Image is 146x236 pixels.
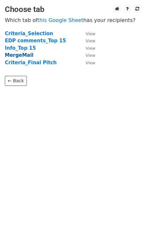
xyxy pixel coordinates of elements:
small: View [86,60,95,65]
a: Info_Top 15 [5,45,36,51]
p: Which tab of has your recipients? [5,17,141,24]
a: this Google Sheet [37,17,83,23]
a: View [79,45,95,51]
div: Widget de chat [114,205,146,236]
a: View [79,60,95,66]
a: Criteria_Selection [5,31,53,36]
small: View [86,53,95,58]
h3: Choose tab [5,5,141,14]
small: View [86,31,95,36]
iframe: Chat Widget [114,205,146,236]
a: View [79,38,95,44]
a: EDP comments_Top 15 [5,38,66,44]
small: View [86,46,95,51]
a: ← Back [5,76,27,86]
a: View [79,52,95,58]
a: MergeMail [5,52,34,58]
a: View [79,31,95,36]
a: Criteria_Final Pitch [5,60,57,66]
small: View [86,38,95,43]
